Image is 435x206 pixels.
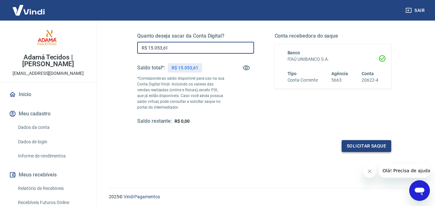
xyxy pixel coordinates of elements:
[15,135,89,148] a: Dados de login
[8,107,89,121] button: Meu cadastro
[124,194,160,199] a: Vindi Pagamentos
[8,168,89,182] button: Meus recebíveis
[175,119,190,124] span: R$ 0,00
[409,180,430,201] iframe: Botão para abrir a janela de mensagens
[15,149,89,163] a: Informe de rendimentos
[288,56,379,63] h6: ITAÚ UNIBANCO S.A.
[331,77,348,84] h6: 5663
[288,77,318,84] h6: Conta Corrente
[8,0,50,20] img: Vindi
[4,4,54,10] span: Olá! Precisa de ajuda?
[362,77,378,84] h6: 20622-4
[109,193,420,200] p: 2025 ©
[275,33,392,39] h5: Conta recebedora do saque
[13,70,84,77] p: [EMAIL_ADDRESS][DOMAIN_NAME]
[379,164,430,178] iframe: Mensagem da empresa
[363,165,376,178] iframe: Fechar mensagem
[137,65,165,71] h5: Saldo total*:
[137,118,172,125] h5: Saldo restante:
[172,65,198,71] p: R$ 15.053,61
[137,76,225,110] p: *Corresponde ao saldo disponível para uso na sua Conta Digital Vindi. Incluindo os valores das ve...
[35,26,61,51] img: ec7a3d8a-4c9b-47c6-a75b-6af465cb6968.jpeg
[8,87,89,102] a: Início
[362,71,374,76] span: Conta
[15,121,89,134] a: Dados da conta
[288,71,297,76] span: Tipo
[288,50,300,55] span: Banco
[342,140,391,152] button: Solicitar saque
[15,182,89,195] a: Relatório de Recebíveis
[331,71,348,76] span: Agência
[5,54,91,67] p: Adamá Tecidos | [PERSON_NAME]
[137,33,254,39] h5: Quanto deseja sacar da Conta Digital?
[404,4,427,16] button: Sair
